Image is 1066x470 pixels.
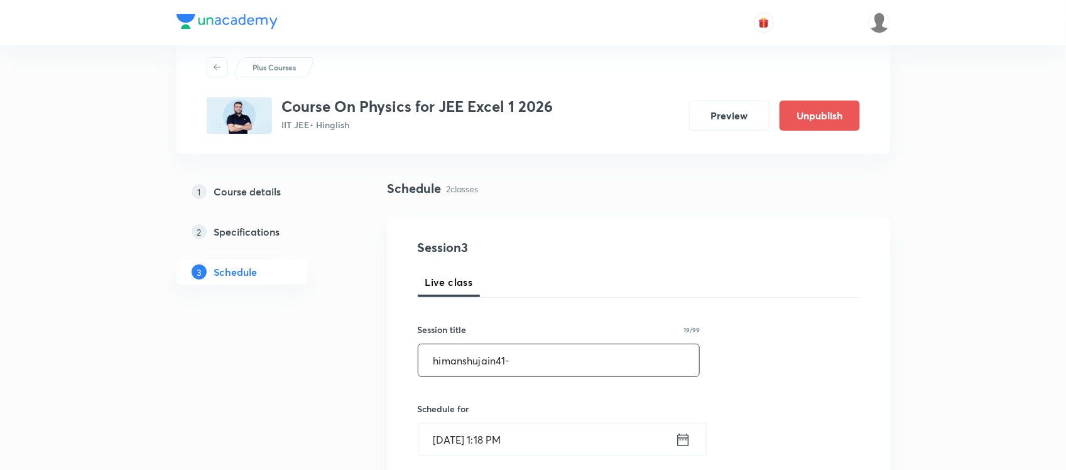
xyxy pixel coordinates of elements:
h5: Schedule [214,265,258,280]
button: Unpublish [780,101,860,131]
h5: Specifications [214,224,280,239]
h5: Course details [214,184,281,199]
img: Company Logo [177,14,278,29]
input: A great title is short, clear and descriptive [418,344,700,376]
h6: Schedule for [418,402,700,415]
button: avatar [754,13,774,33]
a: 1Course details [177,179,347,204]
h3: Course On Physics for JEE Excel 1 2026 [282,97,553,116]
p: 2 [192,224,207,239]
p: 3 [192,265,207,280]
p: 19/99 [683,327,700,333]
p: 2 classes [447,182,479,195]
h4: Schedule [388,179,442,198]
p: 1 [192,184,207,199]
img: 0015ACBF-9F8A-4571-9A24-71486D86C33D_plus.png [207,97,272,134]
p: IIT JEE • Hinglish [282,118,553,131]
a: 2Specifications [177,219,347,244]
button: Preview [689,101,770,131]
h4: Session 3 [418,238,647,257]
img: nikita patil [869,12,890,33]
a: Company Logo [177,14,278,32]
h6: Session title [418,323,467,336]
span: Live class [425,275,473,290]
p: Plus Courses [253,62,296,73]
img: avatar [758,17,770,28]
